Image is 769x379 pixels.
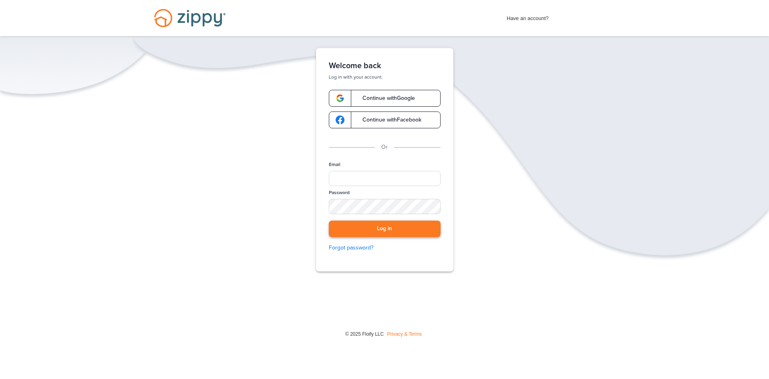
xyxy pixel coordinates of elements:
[329,199,441,214] input: Password
[507,10,549,23] span: Have an account?
[329,161,340,168] label: Email
[329,243,441,252] a: Forgot password?
[329,171,441,186] input: Email
[329,61,441,71] h1: Welcome back
[354,95,415,101] span: Continue with Google
[329,221,441,237] button: Log in
[336,94,344,103] img: google-logo
[329,90,441,107] a: google-logoContinue withGoogle
[336,116,344,124] img: google-logo
[329,74,441,80] p: Log in with your account.
[345,331,384,337] span: © 2025 Floify LLC
[329,111,441,128] a: google-logoContinue withFacebook
[381,143,388,152] p: Or
[387,331,422,337] a: Privacy & Terms
[354,117,421,123] span: Continue with Facebook
[329,189,350,196] label: Password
